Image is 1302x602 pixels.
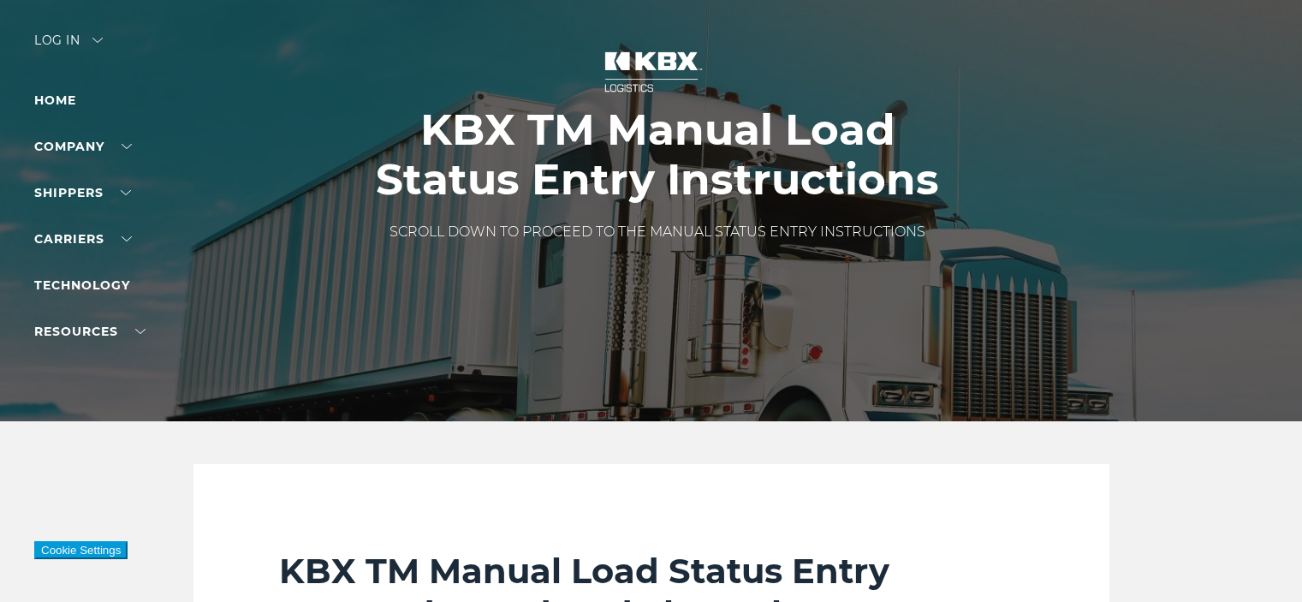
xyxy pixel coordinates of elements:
[92,38,103,43] img: arrow
[34,185,131,200] a: SHIPPERS
[34,324,146,339] a: RESOURCES
[34,139,132,154] a: Company
[360,105,955,205] h1: KBX TM Manual Load Status Entry Instructions
[34,541,128,559] button: Cookie Settings
[34,231,132,247] a: Carriers
[587,34,716,110] img: kbx logo
[34,277,130,293] a: Technology
[360,222,955,242] p: SCROLL DOWN TO PROCEED TO THE MANUAL STATUS ENTRY INSTRUCTIONS
[34,92,76,108] a: Home
[34,34,103,59] div: Log in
